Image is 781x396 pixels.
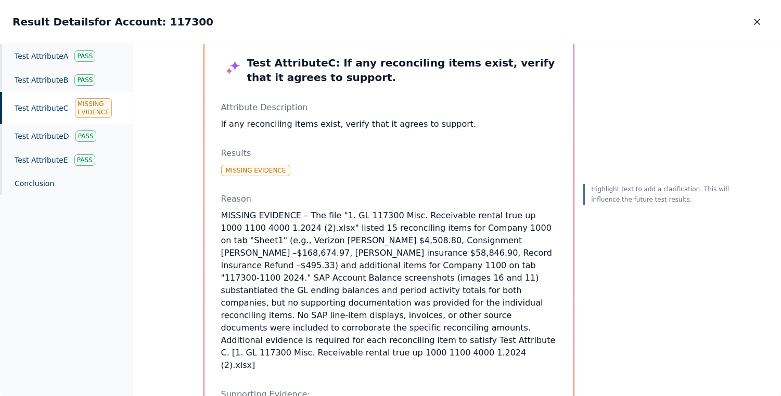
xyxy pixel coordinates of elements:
[12,15,213,29] h2: Result Details for Account: 117300
[591,184,733,205] p: Highlight text to add a clarification. This will influence the future test results.
[221,101,557,114] p: Attribute Description
[74,50,95,62] div: Pass
[221,193,557,205] p: Reason
[221,209,557,372] p: MISSING EVIDENCE – The file "1. GL 117300 Misc. Receivable rental true up 1000 1100 4000 1.2024 (...
[221,147,557,160] p: Results
[74,154,95,166] div: Pass
[221,118,557,130] p: If any reconciling items exist, verify that it agrees to support.
[221,56,557,85] h3: Test Attribute C : If any reconciling items exist, verify that it agrees to support.
[75,130,96,142] div: Pass
[221,165,291,176] div: Missing Evidence
[74,74,95,86] div: Pass
[75,98,112,118] div: Missing Evidence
